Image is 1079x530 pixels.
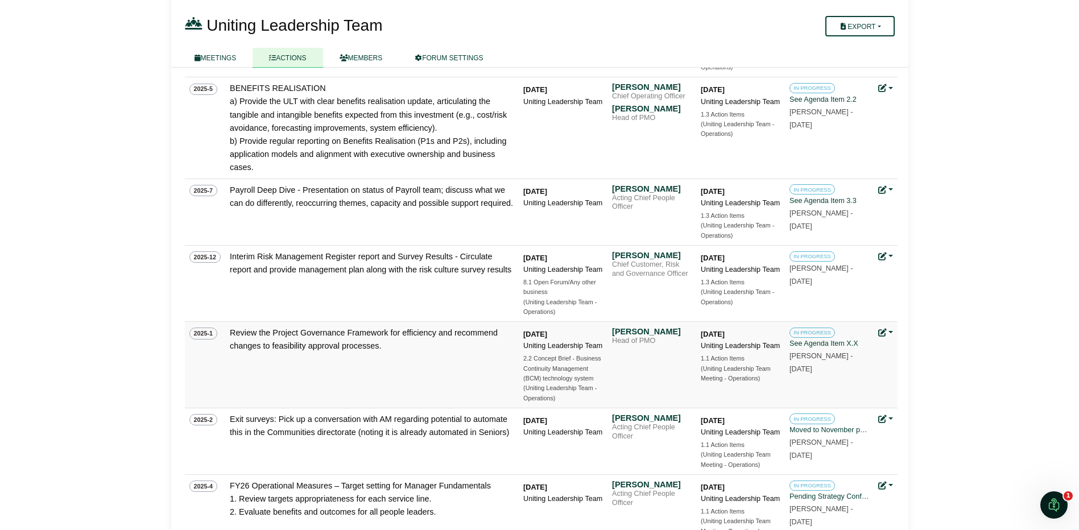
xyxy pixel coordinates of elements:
[789,184,869,230] a: IN PROGRESS See Agenda Item 3.3 [PERSON_NAME] -[DATE]
[789,82,869,129] a: IN PROGRESS See Agenda Item 2.2 [PERSON_NAME] -[DATE]
[612,103,692,114] div: [PERSON_NAME]
[701,278,780,287] div: 1.3 Action Items
[612,479,692,507] a: [PERSON_NAME] Acting Chief People Officer
[701,507,780,516] div: 1.1 Action Items
[701,427,780,438] div: Uniting Leadership Team
[323,48,399,68] a: MEMBERS
[701,186,780,197] div: [DATE]
[789,413,835,424] span: IN PROGRESS
[523,186,603,197] div: [DATE]
[612,184,692,212] a: [PERSON_NAME] Acting Chief People Officer
[701,221,780,241] div: (Uniting Leadership Team - Operations)
[612,423,692,441] div: Acting Chief People Officer
[399,48,499,68] a: FORUM SETTINGS
[189,251,221,263] span: 2025-12
[523,84,603,96] div: [DATE]
[701,415,780,427] div: [DATE]
[612,260,692,278] div: Chief Customer, Risk and Governance Officer
[523,427,603,438] div: Uniting Leadership Team
[612,194,692,212] div: Acting Chief People Officer
[701,211,780,241] a: 1.3 Action Items (Uniting Leadership Team - Operations)
[612,82,692,92] div: [PERSON_NAME]
[789,338,869,349] div: See Agenda Item X.X
[523,383,603,403] div: (Uniting Leadership Team - Operations)
[612,490,692,507] div: Acting Chief People Officer
[701,364,780,384] div: (Uniting Leadership Team Meeting - Operations)
[230,479,514,519] div: FY26 Operational Measures – Target setting for Manager Fundamentals 1. Review targets appropriate...
[701,287,780,307] div: (Uniting Leadership Team - Operations)
[701,84,780,96] div: [DATE]
[523,493,603,504] div: Uniting Leadership Team
[612,250,692,260] div: [PERSON_NAME]
[523,354,603,403] a: 2.2 Concept Brief - Business Continuity Management (BCM) technology system (Uniting Leadership Te...
[612,103,692,123] a: [PERSON_NAME] Head of PMO
[701,264,780,275] div: Uniting Leadership Team
[789,326,869,373] a: IN PROGRESS See Agenda Item X.X [PERSON_NAME] -[DATE]
[523,278,603,317] a: 8.1 Open Forum/Any other business (Uniting Leadership Team - Operations)
[789,479,869,526] a: IN PROGRESS Pending Strategy Confirmation [PERSON_NAME] -[DATE]
[789,222,812,230] span: [DATE]
[789,518,812,526] span: [DATE]
[230,413,514,439] div: Exit surveys: Pick up a conversation with AM regarding potential to automate this in the Communit...
[789,365,812,373] span: [DATE]
[789,250,869,285] a: IN PROGRESS [PERSON_NAME] -[DATE]
[230,184,514,210] div: Payroll Deep Dive - Presentation on status of Payroll team; discuss what we can do differently, r...
[523,415,603,427] div: [DATE]
[701,119,780,139] div: (Uniting Leadership Team - Operations)
[612,250,692,278] a: [PERSON_NAME] Chief Customer, Risk and Governance Officer
[701,354,780,383] a: 1.1 Action Items (Uniting Leadership Team Meeting - Operations)
[701,440,780,470] a: 1.1 Action Items (Uniting Leadership Team Meeting - Operations)
[612,479,692,490] div: [PERSON_NAME]
[825,16,894,36] button: Export
[789,278,812,285] span: [DATE]
[789,184,835,194] span: IN PROGRESS
[701,252,780,264] div: [DATE]
[1040,491,1068,519] iframe: Intercom live chat
[523,482,603,493] div: [DATE]
[789,94,869,105] div: See Agenda Item 2.2
[701,197,780,209] div: Uniting Leadership Team
[701,110,780,139] a: 1.3 Action Items (Uniting Leadership Team - Operations)
[701,482,780,493] div: [DATE]
[230,82,514,173] div: BENEFITS REALISATION a) Provide the ULT with clear benefits realisation update, articulating the ...
[789,491,869,502] div: Pending Strategy Confirmation
[612,326,692,337] div: [PERSON_NAME]
[701,329,780,340] div: [DATE]
[230,250,514,276] div: Interim Risk Management Register report and Survey Results - Circulate report and provide managem...
[612,114,692,123] div: Head of PMO
[789,195,869,206] div: See Agenda Item 3.3
[612,337,692,346] div: Head of PMO
[1064,491,1073,500] span: 1
[789,121,812,129] span: [DATE]
[612,413,692,423] div: [PERSON_NAME]
[523,96,603,107] div: Uniting Leadership Team
[789,251,835,262] span: IN PROGRESS
[523,329,603,340] div: [DATE]
[178,48,253,68] a: MEETINGS
[701,450,780,470] div: (Uniting Leadership Team Meeting - Operations)
[789,264,853,285] small: [PERSON_NAME] -
[789,328,835,338] span: IN PROGRESS
[789,452,812,459] span: [DATE]
[523,340,603,351] div: Uniting Leadership Team
[206,16,382,34] span: Uniting Leadership Team
[523,252,603,264] div: [DATE]
[701,110,780,119] div: 1.3 Action Items
[789,352,853,373] small: [PERSON_NAME] -
[789,481,835,491] span: IN PROGRESS
[523,297,603,317] div: (Uniting Leadership Team - Operations)
[789,413,869,459] a: IN PROGRESS Moved to November pending additional details [PERSON_NAME] -[DATE]
[789,209,853,230] small: [PERSON_NAME] -
[612,184,692,194] div: [PERSON_NAME]
[523,197,603,209] div: Uniting Leadership Team
[612,413,692,441] a: [PERSON_NAME] Acting Chief People Officer
[789,505,853,526] small: [PERSON_NAME] -
[189,328,218,339] span: 2025-1
[789,438,853,459] small: [PERSON_NAME] -
[701,440,780,450] div: 1.1 Action Items
[523,354,603,383] div: 2.2 Concept Brief - Business Continuity Management (BCM) technology system
[789,424,869,436] div: Moved to November pending additional details
[612,92,692,101] div: Chief Operating Officer
[189,481,218,492] span: 2025-4
[523,278,603,297] div: 8.1 Open Forum/Any other business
